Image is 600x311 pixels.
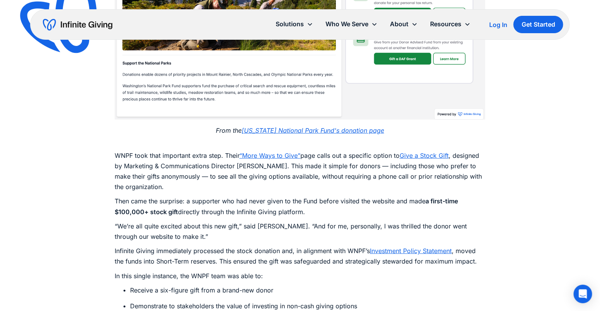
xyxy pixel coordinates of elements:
[370,247,452,255] a: Investment Policy Statement
[115,140,485,192] p: WNPF took that important extra step. Their page calls out a specific option to , designed by Mark...
[400,152,449,159] a: Give a Stock Gift
[276,19,304,29] div: Solutions
[115,221,485,242] p: “We’re all quite excited about this new gift,” said [PERSON_NAME]. “And for me, personally, I was...
[130,285,485,296] li: Receive a six-figure gift from a brand-new donor
[115,246,485,267] p: Infinite Giving immediately processed the stock donation and, in alignment with WNPF’s , moved th...
[239,152,300,159] a: “More Ways to Give”
[115,197,458,215] strong: a first-time $100,000+ stock gift
[574,285,592,303] div: Open Intercom Messenger
[390,19,408,29] div: About
[424,16,477,32] div: Resources
[43,19,112,31] a: home
[489,20,507,29] a: Log In
[269,16,319,32] div: Solutions
[430,19,461,29] div: Resources
[489,22,507,28] div: Log In
[319,16,384,32] div: Who We Serve
[325,19,368,29] div: Who We Serve
[216,127,242,134] em: From the
[514,16,563,33] a: Get Started
[242,127,384,134] a: [US_STATE] National Park Fund's donation page
[115,271,485,281] p: In this single instance, the WNPF team was able to:
[384,16,424,32] div: About
[115,196,485,217] p: Then came the surprise: a supporter who had never given to the Fund before visited the website an...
